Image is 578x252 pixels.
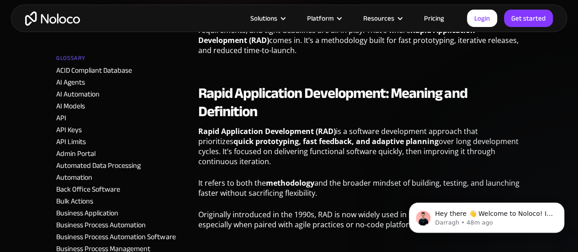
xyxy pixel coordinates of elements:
a: Business Process Automation [56,218,146,232]
p: It refers to both the and the broader mindset of building, testing, and launching faster without ... [198,178,522,205]
a: Login [467,10,497,27]
a: API [56,111,66,125]
div: Solutions [239,12,296,24]
div: Resources [363,12,394,24]
h2: Glossary [56,51,85,65]
a: AI Agents [56,75,85,89]
a: Business Application [56,206,118,220]
a: Pricing [413,12,456,24]
p: Originally introduced in the 1990s, RAD is now widely used in modern product teams, especially wh... [198,209,522,236]
a: API Keys [56,123,82,137]
strong: methodology [266,178,314,188]
a: Back Office Software [56,182,120,196]
a: Get started [504,10,553,27]
a: Glossary [56,51,191,65]
a: Automation [56,171,92,184]
p: Speed matters in software development, especially when user feedback, evolving requirements, and ... [198,15,522,62]
a: home [25,11,80,26]
a: AI Models [56,99,85,113]
a: Admin Portal [56,147,95,161]
div: Resources [352,12,413,24]
a: Automated Data Processing [56,159,141,172]
a: Business Process Automation Software [56,230,175,244]
div: Platform [296,12,352,24]
div: Solutions [250,12,277,24]
strong: Rapid Application Development: Meaning and Definition [198,80,467,125]
p: is a software development approach that prioritizes over long development cycles. It’s focused on... [198,126,522,173]
a: AI Automation [56,87,100,101]
a: API Limits [56,135,86,149]
iframe: Intercom notifications message [395,183,578,247]
strong: quick prototyping, fast feedback, and adaptive planning [233,136,439,146]
strong: Rapid Application Development (RAD) [198,126,336,136]
a: ACID Compliant Database [56,64,132,77]
div: Platform [307,12,334,24]
a: Bulk Actions [56,194,93,208]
